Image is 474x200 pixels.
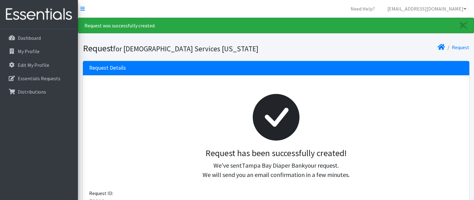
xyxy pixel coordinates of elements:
span: Tampa Bay Diaper Bank [242,161,305,169]
div: Request was successfully created. [78,18,474,33]
a: Request [452,44,469,50]
p: Distributions [18,89,46,95]
p: We've sent your request. We will send you an email confirmation in a few minutes. [94,161,458,179]
a: Dashboard [2,32,75,44]
p: My Profile [18,48,40,54]
a: Edit My Profile [2,59,75,71]
a: My Profile [2,45,75,58]
h3: Request Details [89,65,126,71]
a: [EMAIL_ADDRESS][DOMAIN_NAME] [382,2,472,15]
img: HumanEssentials [2,4,75,25]
h3: Request has been successfully created! [94,148,458,159]
p: Essentials Requests [18,75,60,81]
a: Need Help? [346,2,380,15]
span: Request ID: [89,190,113,196]
small: for [DEMOGRAPHIC_DATA] Services [US_STATE] [113,44,258,53]
p: Dashboard [18,35,41,41]
h1: Request [83,43,274,54]
a: Distributions [2,86,75,98]
a: Essentials Requests [2,72,75,85]
p: Edit My Profile [18,62,49,68]
a: Close [454,18,474,33]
